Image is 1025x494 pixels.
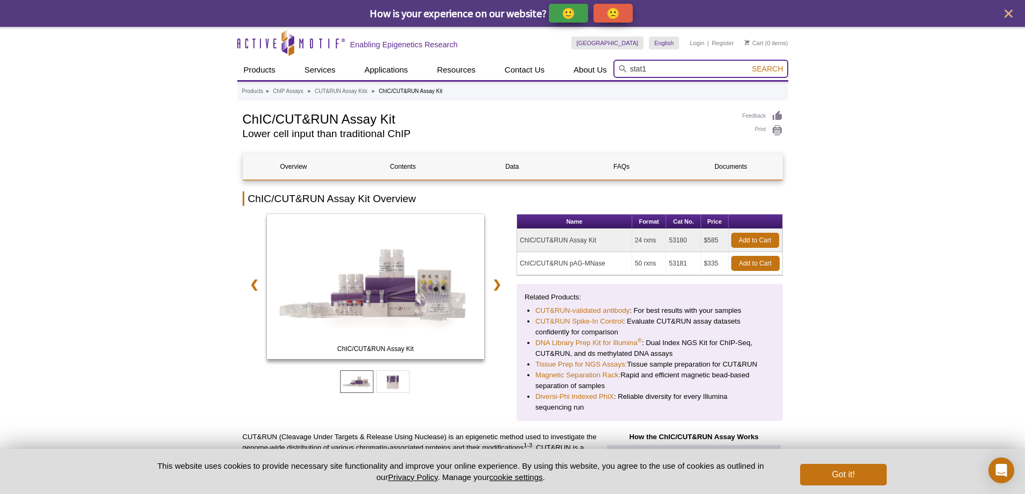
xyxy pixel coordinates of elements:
a: Magnetic Separation Rack: [535,370,620,381]
th: Format [632,214,666,229]
a: FAQs [571,154,672,180]
a: Print [743,125,783,137]
li: (0 items) [745,37,788,49]
div: Open Intercom Messenger [988,457,1014,483]
span: Search [752,65,783,73]
sup: ® [638,337,642,343]
h2: Enabling Epigenetics Research [350,40,458,49]
a: About Us [567,60,613,80]
a: Feedback [743,110,783,122]
li: Tissue sample preparation for CUT&RUN [535,359,764,370]
li: » [266,88,269,94]
a: CUT&RUN-validated antibody [535,305,630,316]
h2: ChIC/CUT&RUN Assay Kit Overview [243,191,783,206]
a: ❯ [485,272,508,297]
a: ❮ [243,272,266,297]
li: ChIC/CUT&RUN Assay Kit [379,88,442,94]
a: Cart [745,39,764,47]
a: Products [237,60,282,80]
h2: Lower cell input than traditional ChIP [243,129,732,139]
p: 🙁 [606,6,620,20]
button: close [1002,7,1015,20]
p: This website uses cookies to provide necessary site functionality and improve your online experie... [139,460,783,483]
a: Products [242,87,263,96]
td: 50 rxns [632,252,666,275]
a: CUT&RUN Spike-In Control [535,316,623,327]
sup: 1-3 [524,442,532,448]
p: 🙂 [562,6,575,20]
a: [GEOGRAPHIC_DATA] [571,37,644,49]
li: : For best results with your samples [535,305,764,316]
a: Services [298,60,342,80]
th: Cat No. [666,214,701,229]
span: ChIC/CUT&RUN Assay Kit [269,343,482,354]
a: Contents [352,154,454,180]
li: : Evaluate CUT&RUN assay datasets confidently for comparison [535,316,764,338]
h1: ChIC/CUT&RUN Assay Kit [243,110,732,126]
a: Login [690,39,704,47]
a: Data [462,154,563,180]
a: Register [712,39,734,47]
span: How is your experience on our website? [370,6,547,20]
img: Your Cart [745,40,750,45]
a: Add to Cart [731,233,779,248]
a: Add to Cart [731,256,780,271]
th: Price [701,214,728,229]
p: CUT&RUN (Cleavage Under Targets & Release Using Nuclease) is an epigenetic method used to investi... [243,432,597,485]
a: ChIP Assays [273,87,303,96]
td: 53181 [666,252,701,275]
a: English [649,37,679,49]
a: DNA Library Prep Kit for Illumina® [535,338,642,348]
a: ChIC/CUT&RUN Assay Kit [267,214,485,362]
button: Got it! [800,464,886,485]
a: Contact Us [498,60,551,80]
th: Name [517,214,632,229]
td: $585 [701,229,728,252]
td: 53180 [666,229,701,252]
p: Related Products: [525,292,775,303]
strong: How the ChIC/CUT&RUN Assay Works [629,433,758,441]
td: ChIC/CUT&RUN Assay Kit [517,229,632,252]
input: Keyword, Cat. No. [613,60,788,78]
img: ChIC/CUT&RUN Assay Kit [267,214,485,359]
a: Overview [243,154,344,180]
a: Applications [358,60,414,80]
li: » [308,88,311,94]
a: Privacy Policy [388,472,437,482]
button: cookie settings [489,472,542,482]
a: CUT&RUN Assay Kits [315,87,367,96]
button: Search [748,64,786,74]
td: ChIC/CUT&RUN pAG-MNase [517,252,632,275]
a: Tissue Prep for NGS Assays: [535,359,627,370]
td: 24 rxns [632,229,666,252]
li: | [708,37,709,49]
a: Diversi-Phi Indexed PhiX [535,391,614,402]
a: Resources [430,60,482,80]
li: Rapid and efficient magnetic bead-based separation of samples [535,370,764,391]
li: : Reliable diversity for every Illumina sequencing run [535,391,764,413]
li: » [372,88,375,94]
a: Documents [680,154,781,180]
li: : Dual Index NGS Kit for ChIP-Seq, CUT&RUN, and ds methylated DNA assays [535,338,764,359]
td: $335 [701,252,728,275]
